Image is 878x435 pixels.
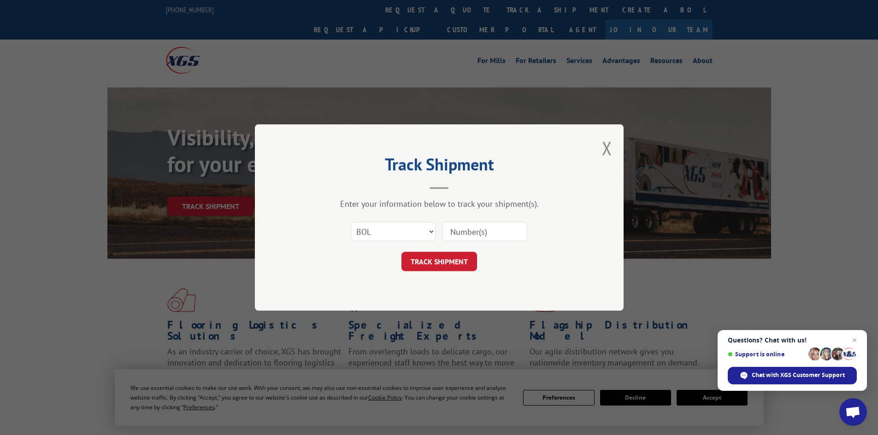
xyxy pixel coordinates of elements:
[401,252,477,271] button: TRACK SHIPMENT
[728,367,857,384] div: Chat with XGS Customer Support
[442,222,527,241] input: Number(s)
[839,398,867,426] div: Open chat
[728,336,857,344] span: Questions? Chat with us!
[849,335,860,346] span: Close chat
[728,351,805,358] span: Support is online
[301,158,577,175] h2: Track Shipment
[752,371,845,379] span: Chat with XGS Customer Support
[301,198,577,209] div: Enter your information below to track your shipment(s).
[602,136,612,160] button: Close modal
